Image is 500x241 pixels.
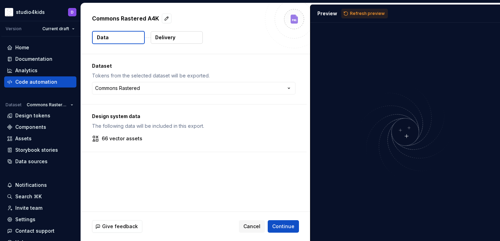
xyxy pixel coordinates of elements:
a: Documentation [4,53,76,65]
div: D [71,9,74,15]
button: Delivery [151,31,203,44]
button: Data [92,31,145,44]
div: Data sources [15,158,48,165]
a: Assets [4,133,76,144]
p: Dataset [92,63,295,69]
div: Settings [15,216,35,223]
div: Documentation [15,56,52,63]
div: Home [15,44,29,51]
span: Refresh preview [350,11,385,16]
div: Notifications [15,182,47,189]
button: studio4kidsD [1,5,79,19]
button: Commons Rastered [24,100,76,110]
button: Give feedback [92,220,142,233]
div: studio4kids [16,9,45,16]
p: Delivery [155,34,175,41]
div: Contact support [15,227,55,234]
div: Invite team [15,205,42,211]
span: Give feedback [102,223,138,230]
p: Design system data [92,113,295,120]
button: Contact support [4,225,76,236]
button: Search ⌘K [4,191,76,202]
p: Data [97,34,109,41]
div: Storybook stories [15,147,58,153]
a: Components [4,122,76,133]
a: Home [4,42,76,53]
span: Current draft [42,26,69,32]
button: Notifications [4,180,76,191]
span: Continue [272,223,294,230]
div: Code automation [15,78,57,85]
div: Assets [15,135,32,142]
div: Components [15,124,46,131]
button: Cancel [239,220,265,233]
p: 66 vector assets [102,135,142,142]
div: Dataset [6,102,22,108]
img: f1dd3a2a-5342-4756-bcfa-e9eec4c7fc0d.png [5,8,13,16]
p: Commons Rastered A4K [92,14,159,23]
button: Continue [268,220,299,233]
a: Design tokens [4,110,76,121]
span: Cancel [243,223,260,230]
a: Analytics [4,65,76,76]
div: Search ⌘K [15,193,42,200]
span: Commons Rastered [27,102,68,108]
div: Version [6,26,22,32]
div: Preview [317,10,337,17]
a: Code automation [4,76,76,88]
button: Refresh preview [341,9,388,18]
p: The following data will be included in this export. [92,123,295,130]
div: Analytics [15,67,37,74]
div: Design tokens [15,112,50,119]
a: Storybook stories [4,144,76,156]
p: Tokens from the selected dataset will be exported. [92,72,295,79]
a: Invite team [4,202,76,214]
a: Settings [4,214,76,225]
button: Current draft [39,24,78,34]
a: Data sources [4,156,76,167]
